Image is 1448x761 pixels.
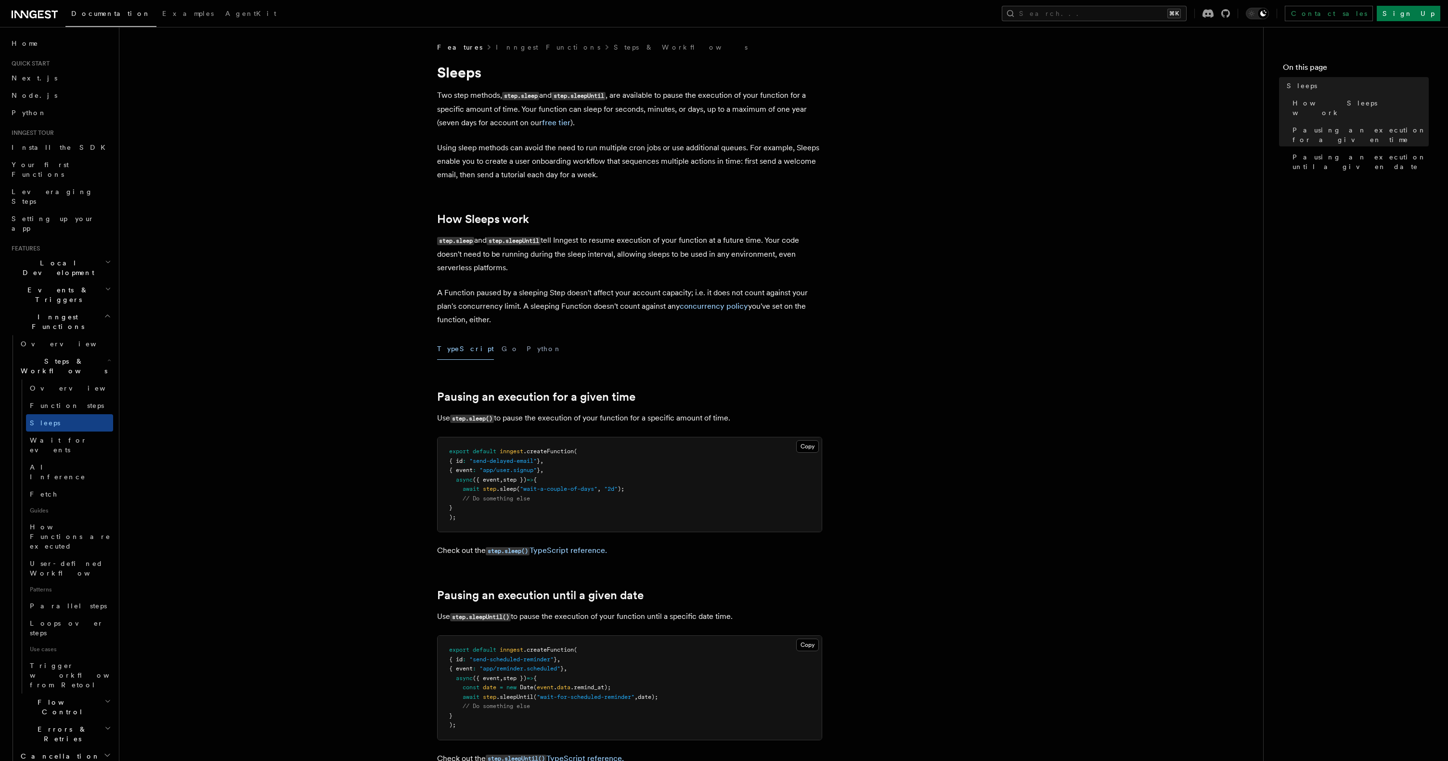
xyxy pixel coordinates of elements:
span: { id [449,656,463,663]
span: Date [520,684,533,691]
span: : [463,656,466,663]
span: Sleeps [1287,81,1317,91]
span: , [557,656,560,663]
a: Sign Up [1377,6,1440,21]
span: Overview [21,340,120,348]
p: Two step methods, and , are available to pause the execution of your function for a specific amou... [437,89,822,130]
span: Events & Triggers [8,285,105,304]
span: export [449,646,469,653]
a: User-defined Workflows [26,555,113,582]
p: Use to pause the execution of your function for a specific amount of time. [437,411,822,425]
p: A Function paused by a sleeping Step doesn't affect your account capacity; i.e. it does not count... [437,286,822,327]
span: default [473,646,496,653]
a: Overview [26,380,113,397]
span: "app/user.signup" [479,467,537,473]
code: step.sleepUntil [552,92,606,100]
code: step.sleep() [486,547,530,555]
span: step [483,694,496,700]
span: } [554,656,557,663]
span: async [456,675,473,682]
span: new [506,684,517,691]
a: Your first Functions [8,156,113,183]
kbd: ⌘K [1167,9,1181,18]
a: Parallel steps [26,597,113,615]
span: "2d" [604,485,618,492]
span: Fetch [30,490,58,498]
span: default [473,448,496,455]
h1: Sleeps [437,64,822,81]
a: Sleeps [26,414,113,432]
span: "send-delayed-email" [469,458,537,464]
a: Contact sales [1285,6,1373,21]
span: step [483,485,496,492]
span: "app/reminder.scheduled" [479,665,560,672]
span: Wait for events [30,436,87,454]
button: Search...⌘K [1002,6,1187,21]
span: Function steps [30,402,104,409]
a: Pausing an execution for a given time [1289,121,1429,148]
span: { event [449,467,473,473]
button: Copy [796,440,819,453]
span: Errors & Retries [17,724,104,744]
span: ); [449,514,456,521]
span: Setting up your app [12,215,94,232]
a: step.sleep()TypeScript reference. [486,546,607,555]
span: "wait-for-scheduled-reminder" [537,694,634,700]
span: User-defined Workflows [30,560,116,577]
button: Go [502,338,519,360]
span: { id [449,458,463,464]
span: export [449,448,469,455]
a: Pausing an execution until a given date [1289,148,1429,175]
button: Errors & Retries [17,721,113,748]
span: } [560,665,564,672]
span: Flow Control [17,697,104,717]
button: Inngest Functions [8,308,113,335]
button: Events & Triggers [8,281,113,308]
a: Function steps [26,397,113,414]
a: Inngest Functions [496,42,600,52]
span: Node.js [12,92,57,99]
a: AgentKit [220,3,282,26]
span: => [527,476,533,483]
a: Python [8,104,113,121]
span: ({ event [473,675,500,682]
code: step.sleep() [450,415,494,423]
span: ({ event [473,476,500,483]
a: How Functions are executed [26,518,113,555]
a: Overview [17,335,113,353]
span: ( [574,448,577,455]
span: , [597,485,601,492]
button: Python [527,338,562,360]
span: Features [437,42,482,52]
span: .remind_at); [570,684,611,691]
span: , [564,665,567,672]
span: Guides [26,503,113,518]
span: Leveraging Steps [12,188,93,205]
a: How Sleeps work [437,212,529,226]
span: Install the SDK [12,144,111,151]
a: Home [8,35,113,52]
a: Pausing an execution until a given date [437,589,644,602]
span: .createFunction [523,646,574,653]
span: date); [638,694,658,700]
span: } [449,504,452,511]
span: ( [574,646,577,653]
button: Copy [796,639,819,651]
span: } [537,467,540,473]
span: Overview [30,384,129,392]
span: async [456,476,473,483]
a: Examples [156,3,220,26]
button: Toggle dark mode [1246,8,1269,19]
span: AgentKit [225,10,276,17]
span: Home [12,39,39,48]
span: await [463,485,479,492]
a: Fetch [26,485,113,503]
a: Loops over steps [26,615,113,642]
span: event [537,684,554,691]
button: TypeScript [437,338,494,360]
span: { event [449,665,473,672]
h4: On this page [1283,62,1429,77]
span: Inngest Functions [8,312,104,331]
a: How Sleeps work [1289,94,1429,121]
span: Your first Functions [12,161,69,178]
